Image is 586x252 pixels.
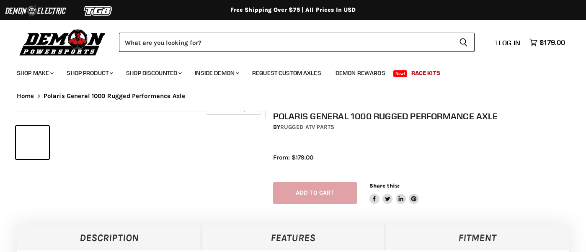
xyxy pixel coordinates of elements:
h1: Polaris General 1000 Rugged Performance Axle [273,111,577,121]
span: $179.00 [540,39,565,46]
a: Features [201,225,385,250]
span: Share this: [369,183,400,189]
a: Log in [491,39,525,46]
span: New! [393,70,408,77]
img: Demon Electric Logo 2 [4,3,67,19]
form: Product [119,33,475,52]
aside: Share this: [369,182,419,204]
a: $179.00 [525,36,569,49]
span: Log in [499,39,520,47]
span: Click to expand [210,105,256,112]
a: Inside Demon [188,64,244,82]
a: Shop Make [10,64,59,82]
a: Shop Product [60,64,118,82]
a: Request Custom Axles [246,64,328,82]
input: Search [119,33,452,52]
a: Description [17,225,201,250]
a: Race Kits [405,64,447,82]
a: Fitment [385,225,569,250]
button: Search [452,33,475,52]
ul: Main menu [10,61,563,82]
a: Rugged ATV Parts [280,123,334,131]
button: IMAGE thumbnail [16,126,49,159]
span: From: $179.00 [273,154,313,161]
a: Shop Discounted [120,64,187,82]
span: Polaris General 1000 Rugged Performance Axle [44,93,186,100]
div: by [273,123,577,132]
a: Demon Rewards [329,64,392,82]
img: Demon Powersports [17,27,108,57]
a: Home [17,93,34,100]
img: TGB Logo 2 [67,3,130,19]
